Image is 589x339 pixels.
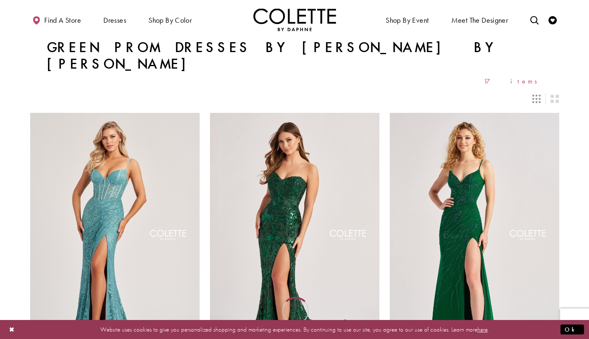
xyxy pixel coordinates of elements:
button: Submit Dialog [560,324,584,334]
h1: Green Prom Dresses by [PERSON_NAME] by [PERSON_NAME] [47,39,543,72]
a: Find a store [30,8,83,31]
span: Dresses [101,8,128,31]
div: Layout Controls [25,90,564,108]
a: here [477,325,488,333]
span: Dresses [103,16,126,24]
span: Shop by color [146,8,194,31]
span: Find a store [44,16,81,24]
span: Switch layout to 3 columns [532,95,541,103]
a: Visit Home Page [253,8,336,31]
a: Meet the designer [449,8,510,31]
span: Meet the designer [451,16,508,24]
a: Toggle search [528,8,541,31]
span: Shop By Event [386,16,429,24]
span: 17 items [484,78,543,85]
span: Shop By Event [384,8,431,31]
a: Check Wishlist [546,8,559,31]
img: Colette by Daphne [253,8,336,31]
span: Switch layout to 2 columns [551,95,559,103]
span: Shop by color [148,16,192,24]
button: Close Dialog [5,322,19,337]
p: Website uses cookies to give you personalized shopping and marketing experiences. By continuing t... [60,324,529,335]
